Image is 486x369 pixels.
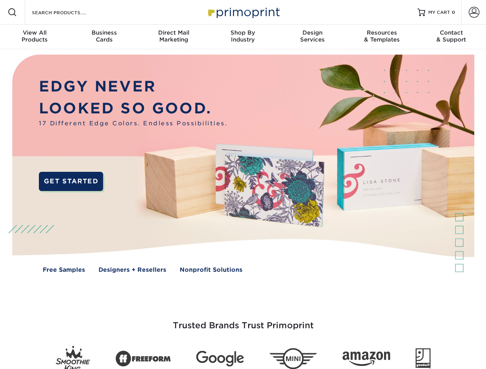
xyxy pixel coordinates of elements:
input: SEARCH PRODUCTS..... [31,8,106,17]
div: Industry [208,29,277,43]
h3: Trusted Brands Trust Primoprint [18,302,468,340]
div: & Templates [347,29,416,43]
span: Design [278,29,347,36]
p: LOOKED SO GOOD. [39,98,227,120]
a: Direct MailMarketing [139,25,208,49]
span: MY CART [428,9,450,16]
a: GET STARTED [39,172,103,191]
a: Shop ByIndustry [208,25,277,49]
div: Cards [69,29,139,43]
span: Shop By [208,29,277,36]
img: Goodwill [416,348,431,369]
a: DesignServices [278,25,347,49]
span: 0 [452,10,455,15]
div: & Support [417,29,486,43]
span: 17 Different Edge Colors. Endless Possibilities. [39,119,227,128]
a: Contact& Support [417,25,486,49]
span: Business [69,29,139,36]
span: Contact [417,29,486,36]
a: Designers + Resellers [99,266,166,274]
a: Nonprofit Solutions [180,266,242,274]
img: Google [196,351,244,367]
p: EDGY NEVER [39,76,227,98]
div: Marketing [139,29,208,43]
a: Free Samples [43,266,85,274]
div: Services [278,29,347,43]
a: BusinessCards [69,25,139,49]
span: Direct Mail [139,29,208,36]
img: Primoprint [205,4,282,20]
a: Resources& Templates [347,25,416,49]
img: Amazon [342,352,390,366]
span: Resources [347,29,416,36]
